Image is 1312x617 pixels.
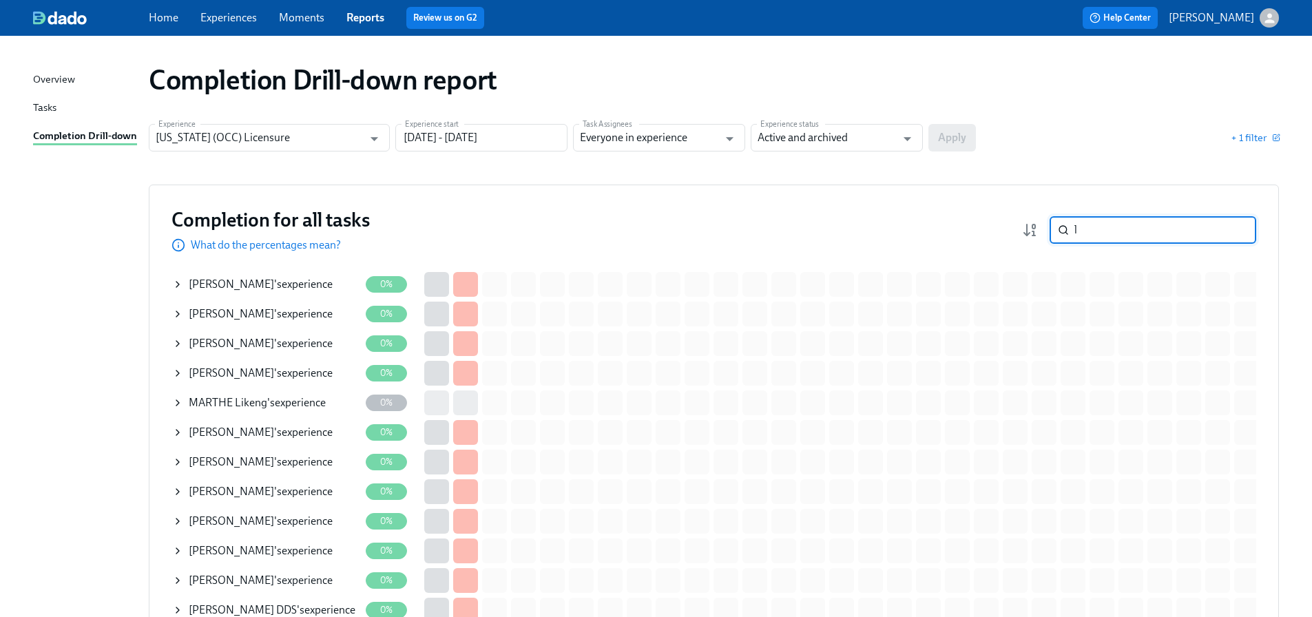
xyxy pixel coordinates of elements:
div: [PERSON_NAME]'sexperience [172,330,360,357]
span: 0% [372,368,401,378]
button: [PERSON_NAME] [1169,8,1279,28]
div: [PERSON_NAME]'sexperience [172,508,360,535]
span: 0% [372,338,401,348]
span: [PERSON_NAME] [189,426,274,439]
div: Completion Drill-down [33,128,137,145]
button: Open [719,128,740,149]
span: 0% [372,397,401,408]
button: Open [897,128,918,149]
div: MARTHE Likeng'sexperience [172,389,360,417]
div: 's experience [189,336,333,351]
div: [PERSON_NAME]'sexperience [172,567,360,594]
span: 0% [372,457,401,467]
div: [PERSON_NAME]'sexperience [172,478,360,505]
div: [PERSON_NAME]'sexperience [172,359,360,387]
h3: Completion for all tasks [171,207,370,232]
div: [PERSON_NAME]'sexperience [172,300,360,328]
div: [PERSON_NAME]'sexperience [172,537,360,565]
a: Review us on G2 [413,11,477,25]
span: [PERSON_NAME] [189,574,274,587]
div: 's experience [189,395,326,410]
div: Tasks [33,100,56,117]
span: 0% [372,545,401,556]
div: Overview [33,72,75,89]
button: Open [364,128,385,149]
span: 0% [372,279,401,289]
div: 's experience [189,425,333,440]
h1: Completion Drill-down report [149,63,497,96]
div: [PERSON_NAME]'sexperience [172,271,360,298]
a: dado [33,11,149,25]
div: 's experience [189,543,333,558]
span: [PERSON_NAME] [189,514,274,527]
span: 0% [372,308,401,319]
div: 's experience [189,306,333,322]
span: [PERSON_NAME] [189,544,274,557]
button: Help Center [1083,7,1158,29]
a: Tasks [33,100,138,117]
span: 0% [372,427,401,437]
div: 's experience [189,514,333,529]
span: [PERSON_NAME] [189,366,274,379]
div: 's experience [189,366,333,381]
button: Review us on G2 [406,7,484,29]
div: [PERSON_NAME]'sexperience [172,448,360,476]
span: 0% [372,516,401,526]
a: Experiences [200,11,257,24]
span: [PERSON_NAME] [189,307,274,320]
span: Jacqueline Pierre DDS [189,603,297,616]
span: 0% [372,605,401,615]
a: Home [149,11,178,24]
span: [PERSON_NAME] [189,337,274,350]
span: 0% [372,575,401,585]
input: Search by name [1074,216,1256,244]
div: 's experience [189,277,333,292]
a: Completion Drill-down [33,128,138,145]
span: Help Center [1090,11,1151,25]
span: 0% [372,486,401,496]
span: MARTHE Likeng [189,396,267,409]
a: Moments [279,11,324,24]
a: Reports [346,11,384,24]
a: Overview [33,72,138,89]
button: + 1 filter [1231,131,1279,145]
span: [PERSON_NAME] [189,485,274,498]
div: 's experience [189,484,333,499]
div: 's experience [189,454,333,470]
p: What do the percentages mean? [191,238,341,253]
img: dado [33,11,87,25]
p: [PERSON_NAME] [1169,10,1254,25]
div: [PERSON_NAME]'sexperience [172,419,360,446]
div: 's experience [189,573,333,588]
span: [PERSON_NAME] [189,455,274,468]
span: [PERSON_NAME] [189,278,274,291]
